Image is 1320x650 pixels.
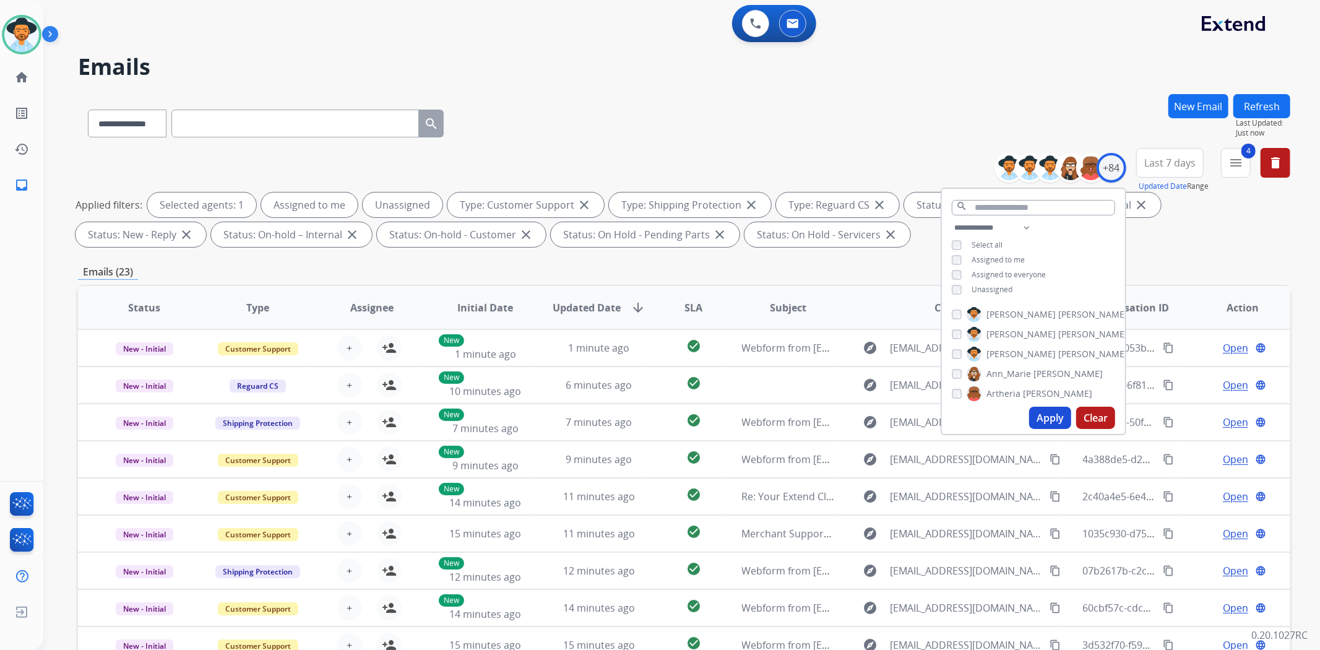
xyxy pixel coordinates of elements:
[1163,491,1174,502] mat-icon: content_copy
[1163,379,1174,391] mat-icon: content_copy
[347,489,352,504] span: +
[890,489,1042,504] span: [EMAIL_ADDRESS][DOMAIN_NAME]
[1233,94,1290,118] button: Refresh
[116,454,173,467] span: New - Initial
[1029,407,1071,429] button: Apply
[1255,454,1266,465] mat-icon: language
[347,415,352,430] span: +
[449,384,521,398] span: 10 minutes ago
[246,300,269,315] span: Type
[1083,564,1268,578] span: 07b2617b-c2cf-4d8f-a5c1-3a3c0365e7e2
[75,222,206,247] div: Status: New - Reply
[345,227,360,242] mat-icon: close
[1083,453,1272,466] span: 4a388de5-d2db-44d8-a0f5-90f6da387438
[577,197,592,212] mat-icon: close
[1163,454,1174,465] mat-icon: content_copy
[452,459,519,472] span: 9 minutes ago
[230,379,286,392] span: Reguard CS
[566,378,632,392] span: 6 minutes ago
[686,413,701,428] mat-icon: check_circle
[863,600,878,615] mat-icon: explore
[863,452,878,467] mat-icon: explore
[439,371,464,384] p: New
[337,447,362,472] button: +
[382,489,397,504] mat-icon: person_add
[14,142,29,157] mat-icon: history
[363,193,442,217] div: Unassigned
[1139,181,1209,191] span: Range
[742,341,1022,355] span: Webform from [EMAIL_ADDRESS][DOMAIN_NAME] on [DATE]
[116,342,173,355] span: New - Initial
[449,527,521,540] span: 15 minutes ago
[424,116,439,131] mat-icon: search
[986,388,1020,400] span: Artheria
[686,561,701,576] mat-icon: check_circle
[382,378,397,392] mat-icon: person_add
[890,452,1042,467] span: [EMAIL_ADDRESS][DOMAIN_NAME]
[1090,300,1169,315] span: Conversation ID
[1223,340,1248,355] span: Open
[1223,526,1248,541] span: Open
[686,339,701,353] mat-icon: check_circle
[986,348,1056,360] span: [PERSON_NAME]
[1058,348,1128,360] span: [PERSON_NAME]
[1083,527,1277,540] span: 1035c930-d755-41b5-a6b2-33cdeeb5dd43
[337,484,362,509] button: +
[1050,454,1061,465] mat-icon: content_copy
[883,227,898,242] mat-icon: close
[382,415,397,430] mat-icon: person_add
[563,490,635,503] span: 11 minutes ago
[1050,602,1061,613] mat-icon: content_copy
[218,342,298,355] span: Customer Support
[215,417,300,430] span: Shipping Protection
[116,417,173,430] span: New - Initial
[439,594,464,607] p: New
[742,415,1022,429] span: Webform from [EMAIL_ADDRESS][DOMAIN_NAME] on [DATE]
[956,201,967,212] mat-icon: search
[116,602,173,615] span: New - Initial
[347,378,352,392] span: +
[1136,148,1204,178] button: Last 7 days
[566,453,632,466] span: 9 minutes ago
[1163,528,1174,539] mat-icon: content_copy
[1228,155,1243,170] mat-icon: menu
[14,106,29,121] mat-icon: list_alt
[337,336,362,360] button: +
[686,599,701,613] mat-icon: check_circle
[1083,490,1273,503] span: 2c40a4e5-6e41-413a-9e45-b2cc76231b51
[4,17,39,52] img: avatar
[744,197,759,212] mat-icon: close
[1255,379,1266,391] mat-icon: language
[347,526,352,541] span: +
[14,178,29,193] mat-icon: inbox
[770,300,806,315] span: Subject
[1163,417,1174,428] mat-icon: content_copy
[439,483,464,495] p: New
[686,524,701,539] mat-icon: check_circle
[563,564,635,578] span: 12 minutes ago
[382,563,397,578] mat-icon: person_add
[261,193,358,217] div: Assigned to me
[863,378,878,392] mat-icon: explore
[128,300,160,315] span: Status
[1255,528,1266,539] mat-icon: language
[1139,181,1187,191] button: Updated Date
[337,521,362,546] button: +
[986,368,1031,380] span: Ann_Marie
[1236,118,1290,128] span: Last Updated:
[742,564,1022,578] span: Webform from [EMAIL_ADDRESS][DOMAIN_NAME] on [DATE]
[742,453,1022,466] span: Webform from [EMAIL_ADDRESS][DOMAIN_NAME] on [DATE]
[742,601,1022,615] span: Webform from [EMAIL_ADDRESS][DOMAIN_NAME] on [DATE]
[452,422,519,435] span: 7 minutes ago
[1236,128,1290,138] span: Just now
[337,558,362,583] button: +
[551,222,740,247] div: Status: On Hold - Pending Parts
[1058,328,1128,340] span: [PERSON_NAME]
[972,269,1046,280] span: Assigned to everyone
[776,193,899,217] div: Type: Reguard CS
[890,600,1042,615] span: [EMAIL_ADDRESS][DOMAIN_NAME]
[1168,94,1228,118] button: New Email
[1223,563,1248,578] span: Open
[986,308,1056,321] span: [PERSON_NAME]
[1221,148,1251,178] button: 4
